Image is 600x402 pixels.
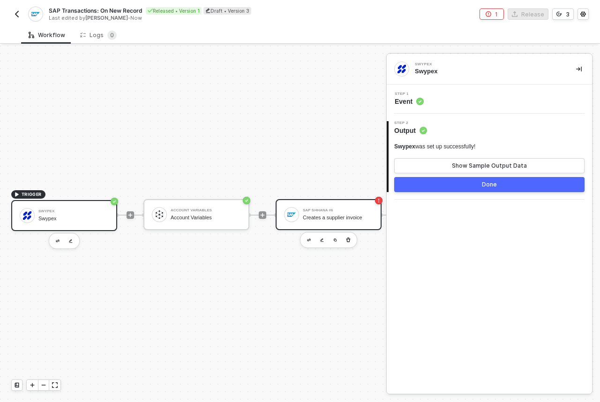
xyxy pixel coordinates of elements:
[38,216,109,222] div: Swypex
[41,382,46,388] span: icon-minus
[287,210,296,219] img: icon
[171,209,241,212] div: Account Variables
[576,66,582,72] span: icon-collapse-right
[146,7,202,15] div: Released • Version 1
[556,11,562,17] span: icon-versioning
[395,97,424,106] span: Event
[52,382,58,388] span: icon-expand
[387,92,592,106] div: Step 1Event
[452,162,527,170] div: Show Sample Output Data
[65,235,76,247] button: edit-cred
[49,7,142,15] span: SAP Transactions: On New Record
[30,382,35,388] span: icon-play
[127,212,133,218] span: icon-play
[495,10,498,18] div: 1
[155,210,164,219] img: icon
[320,238,324,242] img: edit-cred
[111,198,118,205] span: icon-success-page
[397,65,406,73] img: integration-icon
[394,158,585,173] button: Show Sample Output Data
[307,239,311,242] img: edit-cred
[394,177,585,192] button: Done
[333,238,337,242] img: copy-block
[482,181,497,188] div: Done
[14,192,20,197] span: icon-play
[203,7,251,15] div: Draft • Version 3
[80,31,117,40] div: Logs
[330,234,341,246] button: copy-block
[508,8,548,20] button: Release
[49,15,299,22] div: Last edited by - Now
[56,240,60,243] img: edit-cred
[107,31,117,40] sup: 0
[415,62,555,66] div: Swypex
[316,234,328,246] button: edit-cred
[31,10,39,18] img: integration-icon
[69,239,73,243] img: edit-cred
[22,191,42,198] span: TRIGGER
[29,31,65,39] div: Workflow
[480,8,504,20] button: 1
[580,11,586,17] span: icon-settings
[303,209,373,212] div: SAP S/4HANA #6
[243,197,250,204] span: icon-success-page
[486,11,491,17] span: icon-error-page
[375,197,382,204] span: icon-error-page
[11,8,22,20] button: back
[260,212,265,218] span: icon-play
[387,121,592,192] div: Step 2Output Swypexwas set up successfully!Show Sample Output DataDone
[394,143,415,150] span: Swypex
[566,10,570,18] div: 3
[85,15,128,21] span: [PERSON_NAME]
[552,8,574,20] button: 3
[394,143,475,151] div: was set up successfully!
[415,67,561,76] div: Swypex
[52,235,63,247] button: edit-cred
[303,234,315,246] button: edit-cred
[303,215,373,221] div: Creates a supplier invoice
[38,209,109,213] div: Swypex
[171,215,241,221] div: Account Variables
[23,211,31,220] img: icon
[205,8,210,13] span: icon-edit
[395,92,424,96] span: Step 1
[394,126,427,135] span: Output
[394,121,427,125] span: Step 2
[13,10,21,18] img: back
